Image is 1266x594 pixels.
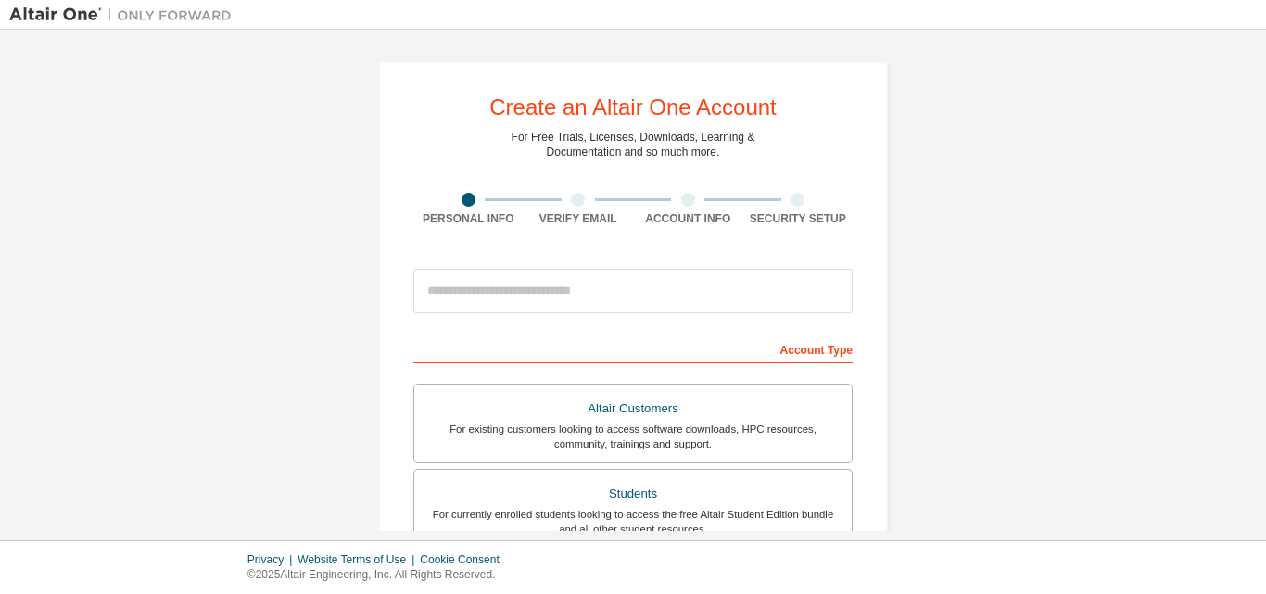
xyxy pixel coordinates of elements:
div: Create an Altair One Account [489,96,777,119]
div: Account Type [413,334,853,363]
div: Account Info [633,211,743,226]
img: Altair One [9,6,241,24]
div: Students [425,481,841,507]
div: Altair Customers [425,396,841,422]
div: Verify Email [524,211,634,226]
div: Security Setup [743,211,854,226]
div: Cookie Consent [420,552,510,567]
div: For Free Trials, Licenses, Downloads, Learning & Documentation and so much more. [512,130,755,159]
div: Privacy [247,552,298,567]
div: Personal Info [413,211,524,226]
div: For currently enrolled students looking to access the free Altair Student Edition bundle and all ... [425,507,841,537]
div: For existing customers looking to access software downloads, HPC resources, community, trainings ... [425,422,841,451]
div: Website Terms of Use [298,552,420,567]
p: © 2025 Altair Engineering, Inc. All Rights Reserved. [247,567,511,583]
